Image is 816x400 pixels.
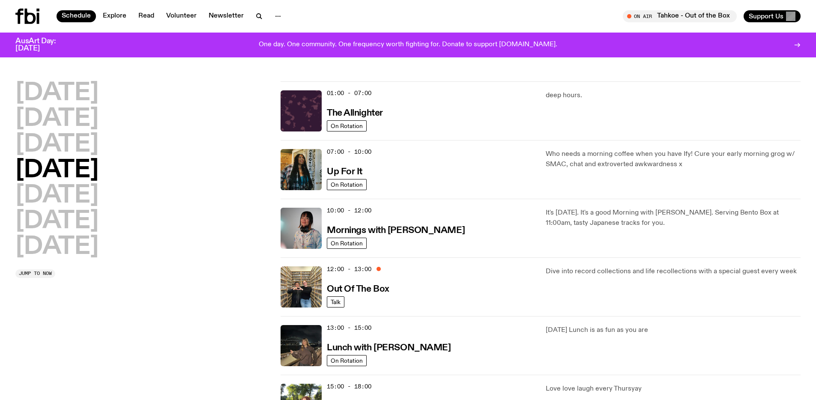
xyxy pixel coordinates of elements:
h3: Mornings with [PERSON_NAME] [327,226,465,235]
span: On Rotation [331,181,363,188]
a: The Allnighter [327,107,383,118]
p: deep hours. [546,90,801,101]
a: On Rotation [327,355,367,366]
button: [DATE] [15,158,99,182]
span: 10:00 - 12:00 [327,206,371,215]
span: 13:00 - 15:00 [327,324,371,332]
span: On Rotation [331,122,363,129]
button: [DATE] [15,184,99,208]
span: Jump to now [19,271,52,276]
p: It's [DATE]. It's a good Morning with [PERSON_NAME]. Serving Bento Box at 11:00am, tasty Japanese... [546,208,801,228]
a: Lunch with [PERSON_NAME] [327,342,451,352]
a: Schedule [57,10,96,22]
button: [DATE] [15,81,99,105]
h3: Out Of The Box [327,285,389,294]
button: On AirTahkoe - Out of the Box [623,10,737,22]
h3: AusArt Day: [DATE] [15,38,70,52]
span: 15:00 - 18:00 [327,382,371,391]
span: Talk [331,299,341,305]
a: On Rotation [327,120,367,131]
img: Izzy Page stands above looking down at Opera Bar. She poses in front of the Harbour Bridge in the... [281,325,322,366]
span: On Rotation [331,240,363,246]
a: Up For It [327,166,362,176]
h3: Lunch with [PERSON_NAME] [327,343,451,352]
span: 01:00 - 07:00 [327,89,371,97]
a: Mornings with [PERSON_NAME] [327,224,465,235]
p: Love love laugh every Thursyay [546,384,801,394]
a: Talk [327,296,344,307]
p: One day. One community. One frequency worth fighting for. Donate to support [DOMAIN_NAME]. [259,41,557,49]
p: Dive into record collections and life recollections with a special guest every week [546,266,801,277]
p: Who needs a morning coffee when you have Ify! Cure your early morning grog w/ SMAC, chat and extr... [546,149,801,170]
button: [DATE] [15,209,99,233]
h3: Up For It [327,167,362,176]
button: [DATE] [15,235,99,259]
button: [DATE] [15,133,99,157]
a: Explore [98,10,132,22]
img: Ify - a Brown Skin girl with black braided twists, looking up to the side with her tongue stickin... [281,149,322,190]
span: Support Us [749,12,783,20]
p: [DATE] Lunch is as fun as you are [546,325,801,335]
span: On Rotation [331,357,363,364]
img: Kana Frazer is smiling at the camera with her head tilted slightly to her left. She wears big bla... [281,208,322,249]
button: [DATE] [15,107,99,131]
h3: The Allnighter [327,109,383,118]
button: Jump to now [15,269,55,278]
a: On Rotation [327,238,367,249]
a: Newsletter [203,10,249,22]
a: Read [133,10,159,22]
button: Support Us [744,10,801,22]
a: Out Of The Box [327,283,389,294]
span: 07:00 - 10:00 [327,148,371,156]
a: Volunteer [161,10,202,22]
span: 12:00 - 13:00 [327,265,371,273]
a: On Rotation [327,179,367,190]
img: Matt and Kate stand in the music library and make a heart shape with one hand each. [281,266,322,307]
